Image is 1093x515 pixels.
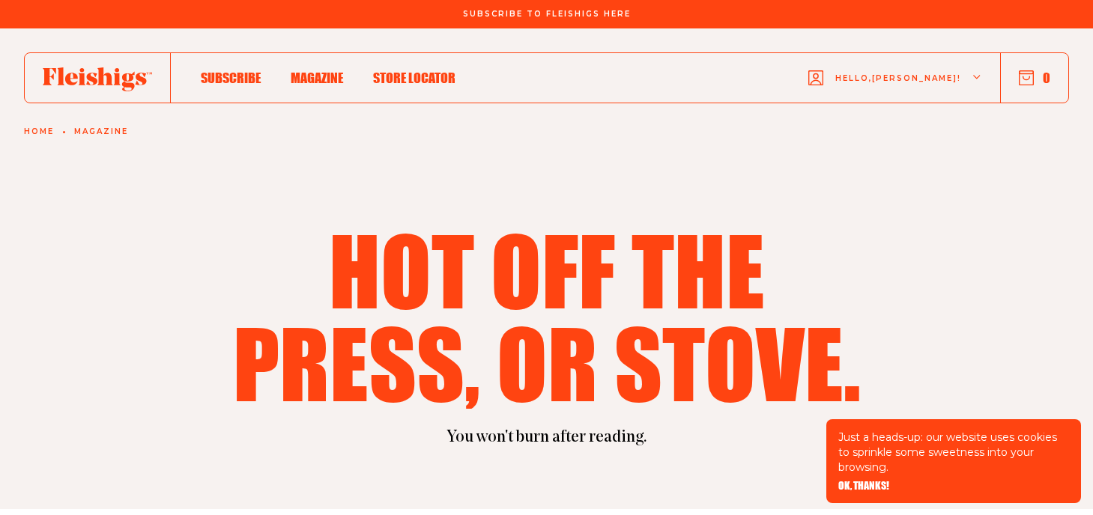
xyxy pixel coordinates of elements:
button: OK, THANKS! [838,481,889,491]
span: Magazine [291,70,343,86]
button: 0 [1019,70,1050,86]
button: Hello,[PERSON_NAME]! [808,49,982,108]
a: Subscribe To Fleishigs Here [460,10,634,17]
a: Subscribe [201,67,261,88]
span: Subscribe To Fleishigs Here [463,10,631,19]
span: Hello, [PERSON_NAME] ! [835,73,961,108]
a: Magazine [74,127,128,136]
h1: Hot off the press, or stove. [223,223,871,409]
a: Home [24,127,54,136]
a: Magazine [291,67,343,88]
p: You won't burn after reading. [45,427,1048,449]
span: Subscribe [201,70,261,86]
p: Just a heads-up: our website uses cookies to sprinkle some sweetness into your browsing. [838,430,1069,475]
